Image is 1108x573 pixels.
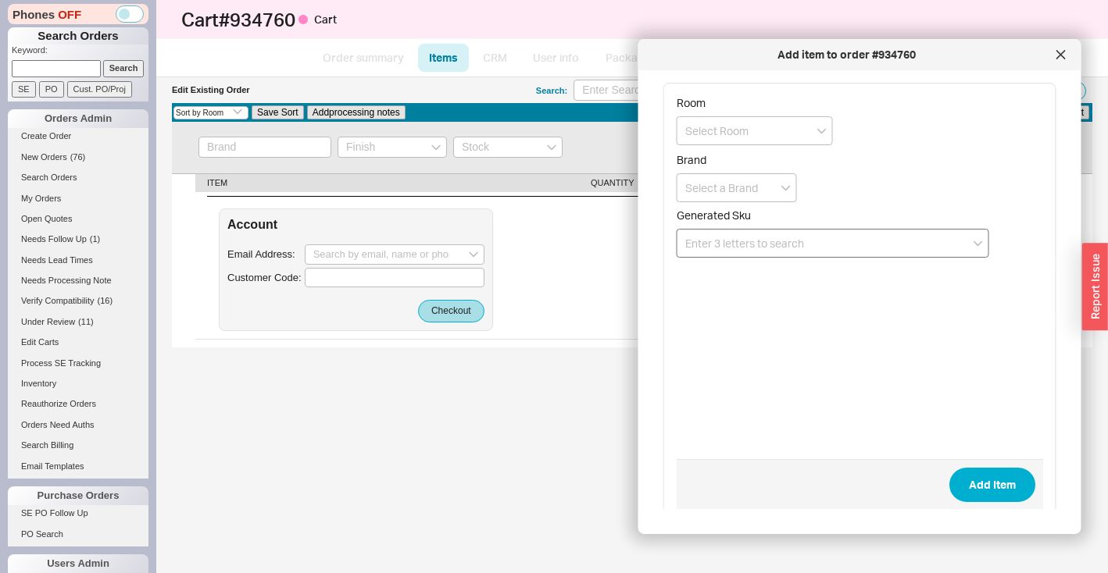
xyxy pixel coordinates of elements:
[418,44,469,72] a: Items
[8,169,148,186] a: Search Orders
[78,317,94,326] span: ( 11 )
[591,178,709,188] div: QUANTITY
[198,137,331,158] input: Brand
[8,314,148,330] a: Under Review(11)
[103,60,145,77] input: Search
[472,44,518,72] a: CRM
[949,468,1035,502] button: Add Item
[252,105,304,119] button: Save Sort
[677,153,706,166] span: Brand
[677,173,797,202] input: Select a Brand
[314,12,337,26] span: Cart
[8,293,148,309] a: Verify Compatibility(16)
[8,458,148,475] a: Email Templates
[677,229,989,258] input: Enter 3 letters to search
[12,81,36,98] input: SE
[8,272,148,289] a: Needs Processing Note
[469,251,478,258] svg: open menu
[12,44,148,60] p: Keyword:
[311,44,415,72] a: Order summary
[547,144,556,151] svg: open menu
[8,375,148,392] a: Inventory
[8,417,148,433] a: Orders Need Auths
[21,152,67,162] span: New Orders
[227,248,302,261] div: Email Address:
[8,396,148,412] a: Reauthorize Orders
[21,317,75,326] span: Under Review
[39,81,64,98] input: PO
[453,137,563,158] input: Stock
[594,44,667,72] a: Packages
[8,505,148,521] a: SE PO Follow Up
[8,211,148,227] a: Open Quotes
[646,47,1049,62] div: Add item to order #934760
[8,554,148,573] div: Users Admin
[227,217,484,232] div: Account
[8,109,148,128] div: Orders Admin
[677,116,833,145] input: Select Room
[172,85,250,95] div: Edit Existing Order
[8,252,148,269] a: Needs Lead Times
[781,185,791,191] svg: open menu
[21,358,101,368] span: Process SE Tracking
[431,144,441,151] svg: open menu
[98,296,113,305] span: ( 16 )
[817,128,827,134] svg: open menu
[8,190,148,207] a: My Orders
[8,4,148,24] div: Phones
[181,9,571,30] h1: Cart # 934760
[8,437,148,454] a: Search Billing
[574,80,730,101] input: Enter Search Value
[677,208,751,222] span: Generated Sku
[70,152,86,162] span: ( 76 )
[8,334,148,351] a: Edit Carts
[418,300,484,322] button: Checkout
[67,81,132,98] input: Cust. PO/Proj
[21,296,95,305] span: Verify Compatibility
[8,231,148,247] a: Needs Follow Up(1)
[227,272,302,284] div: Customer Code:
[305,244,484,265] input: Search by email, name or phone
[8,355,148,372] a: Process SE Tracking
[8,128,148,144] a: Create Order
[58,6,81,23] span: OFF
[21,276,112,285] span: Needs Processing Note
[968,475,1015,494] span: Add Item
[21,234,87,244] span: Needs Follow Up
[338,137,447,158] input: Finish
[431,305,471,316] span: Checkout
[8,486,148,505] div: Purchase Orders
[521,44,591,72] a: User info
[8,526,148,543] a: PO Search
[974,240,983,247] svg: open menu
[207,178,591,188] div: ITEM
[677,96,706,109] span: Room
[307,105,406,119] button: Addprocessing notes
[8,149,148,165] a: New Orders(76)
[90,234,100,244] span: ( 1 )
[8,27,148,44] h1: Search Orders
[536,86,567,96] div: Search:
